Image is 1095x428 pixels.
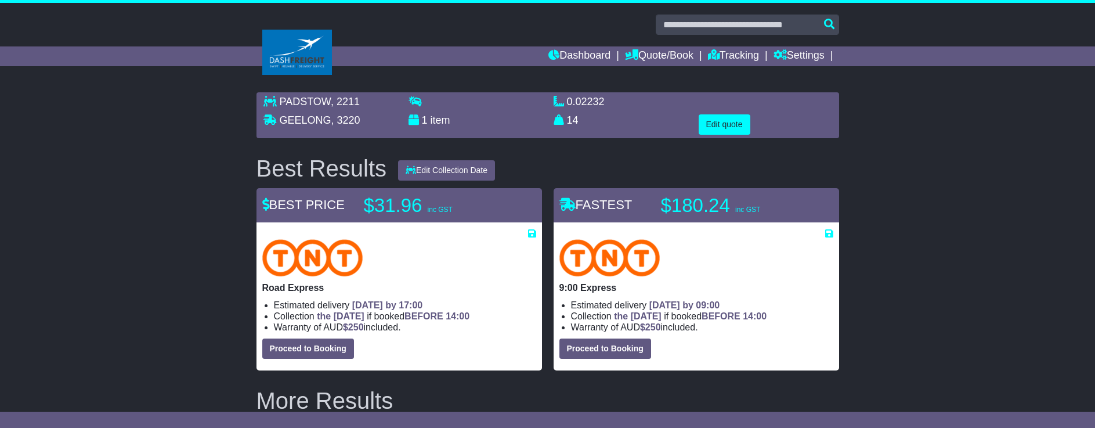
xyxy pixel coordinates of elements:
button: Proceed to Booking [559,339,651,359]
p: $180.24 [661,194,806,217]
span: 250 [348,322,364,332]
a: Quote/Book [625,46,693,66]
a: Dashboard [548,46,610,66]
a: Settings [774,46,825,66]
span: 250 [645,322,661,332]
span: $ [343,322,364,332]
img: TNT Domestic: Road Express [262,239,363,276]
a: Tracking [708,46,759,66]
span: inc GST [428,206,453,214]
li: Collection [571,311,833,322]
p: $31.96 [364,194,509,217]
span: 14:00 [446,311,469,321]
button: Proceed to Booking [262,339,354,359]
span: BEFORE [404,311,443,321]
li: Estimated delivery [274,300,536,311]
div: Best Results [251,156,393,181]
button: Edit Collection Date [398,160,495,181]
span: FASTEST [559,197,633,212]
span: 0.02232 [567,96,605,107]
span: inc GST [735,206,760,214]
span: 14:00 [743,311,767,321]
span: the [DATE] [614,311,661,321]
span: the [DATE] [317,311,364,321]
li: Collection [274,311,536,322]
p: 9:00 Express [559,282,833,293]
span: if booked [317,311,469,321]
span: [DATE] by 17:00 [352,300,423,310]
img: TNT Domestic: 9:00 Express [559,239,660,276]
span: 1 [422,114,428,126]
li: Warranty of AUD included. [274,322,536,333]
p: Road Express [262,282,536,293]
button: Edit quote [699,114,750,135]
span: if booked [614,311,767,321]
li: Estimated delivery [571,300,833,311]
span: , 2211 [331,96,360,107]
span: BEST PRICE [262,197,345,212]
span: PADSTOW [280,96,331,107]
span: $ [640,322,661,332]
li: Warranty of AUD included. [571,322,833,333]
span: , 3220 [331,114,360,126]
span: GEELONG [280,114,331,126]
h2: More Results [256,388,839,413]
span: BEFORE [702,311,740,321]
span: item [431,114,450,126]
span: 14 [567,114,579,126]
span: [DATE] by 09:00 [649,300,720,310]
